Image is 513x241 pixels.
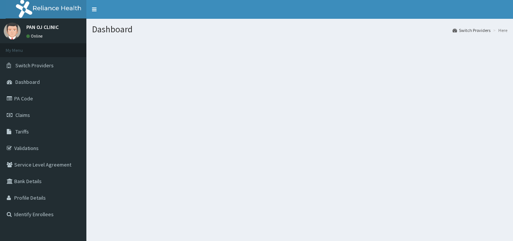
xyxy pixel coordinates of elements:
[15,79,40,85] span: Dashboard
[491,27,507,33] li: Here
[15,62,54,69] span: Switch Providers
[15,128,29,135] span: Tariffs
[15,112,30,118] span: Claims
[4,23,21,39] img: User Image
[92,24,507,34] h1: Dashboard
[26,33,44,39] a: Online
[26,24,59,30] p: PAN OJ CLINIC
[453,27,490,33] a: Switch Providers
